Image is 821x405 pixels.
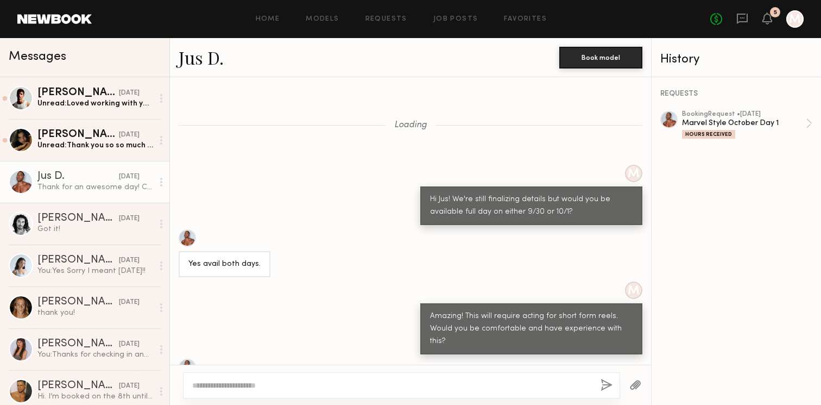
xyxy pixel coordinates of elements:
button: Book model [559,47,642,68]
span: Loading [394,121,427,130]
div: 5 [774,10,777,16]
div: You: Thanks for checking in and yes we'd like to hold! Still confirming a few details with our cl... [37,350,153,360]
div: Unread: Loved working with you all — thanks again! [37,98,153,109]
div: [PERSON_NAME] [37,129,119,140]
div: [DATE] [119,339,140,350]
div: You: Yes Sorry I meant [DATE]!! [37,266,153,276]
div: REQUESTS [660,90,812,98]
a: Favorites [504,16,547,23]
div: [DATE] [119,130,140,140]
div: Hours Received [682,130,735,139]
div: [DATE] [119,214,140,224]
div: [DATE] [119,172,140,182]
div: Unread: Thank you so so much for having me [DATE]!! Would love to work with you again in the futu... [37,140,153,151]
a: bookingRequest •[DATE]Marvel Style October Day 1Hours Received [682,111,812,139]
div: [DATE] [119,297,140,308]
a: Job Posts [433,16,478,23]
div: [PERSON_NAME] [37,88,119,98]
a: Book model [559,52,642,61]
a: M [786,10,804,28]
div: [PERSON_NAME] [37,213,119,224]
div: [PERSON_NAME] [37,381,119,391]
a: Requests [365,16,407,23]
div: booking Request • [DATE] [682,111,806,118]
div: Amazing! This will require acting for short form reels. Would you be comfortable and have experie... [430,310,633,348]
div: [PERSON_NAME] [37,297,119,308]
div: thank you! [37,308,153,318]
div: Jus D. [37,171,119,182]
div: Got it! [37,224,153,234]
div: Yes avail both days. [188,258,261,271]
div: Hi. I’m booked on the 8th until 1pm [37,391,153,402]
div: [PERSON_NAME] [37,339,119,350]
div: History [660,53,812,66]
div: Thank for an awesome day! Cant wait to see everything? [37,182,153,192]
div: [DATE] [119,256,140,266]
div: Marvel Style October Day 1 [682,118,806,128]
div: [DATE] [119,381,140,391]
a: Home [256,16,280,23]
div: Hi Jus! We're still finalizing details but would you be available full day on either 9/30 or 10/1? [430,194,633,219]
a: Jus D. [179,46,224,69]
a: Models [306,16,339,23]
div: [DATE] [119,88,140,98]
span: Messages [9,51,66,63]
div: [PERSON_NAME] [37,255,119,266]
